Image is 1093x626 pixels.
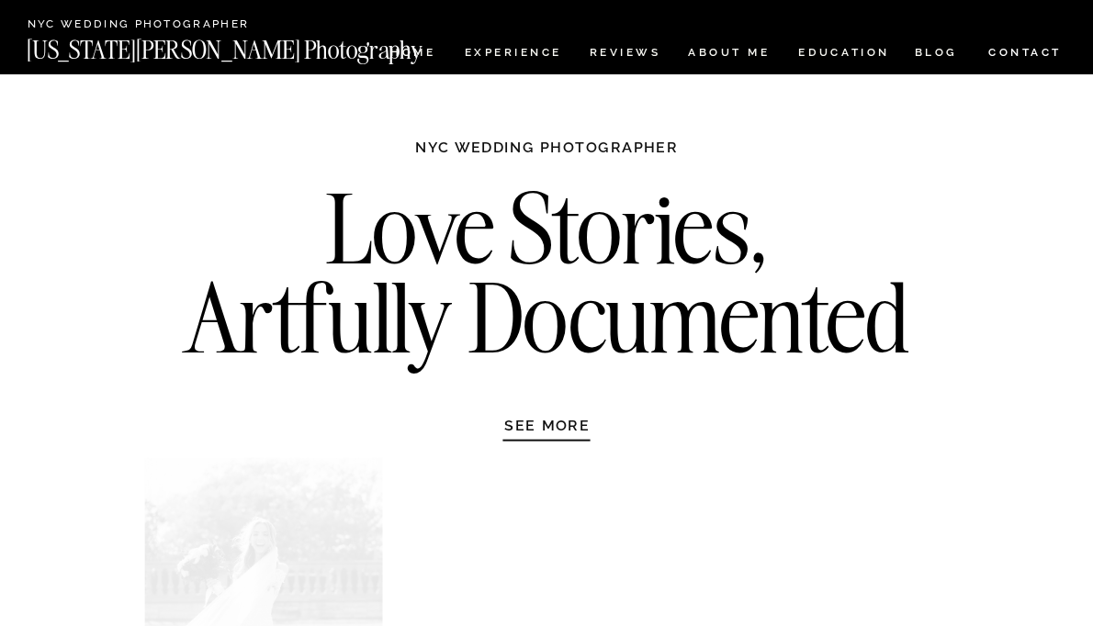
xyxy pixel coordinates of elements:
[796,47,892,62] a: EDUCATION
[377,139,718,175] h1: NYC WEDDING PHOTOGRAPHER
[387,47,439,62] a: HOME
[461,416,634,434] a: SEE MORE
[915,47,959,62] a: BLOG
[465,47,560,62] a: Experience
[688,47,771,62] a: ABOUT ME
[590,47,658,62] a: REVIEWS
[164,184,929,375] h2: Love Stories, Artfully Documented
[28,18,301,32] a: NYC Wedding Photographer
[987,42,1063,62] a: CONTACT
[27,38,484,53] a: [US_STATE][PERSON_NAME] Photography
